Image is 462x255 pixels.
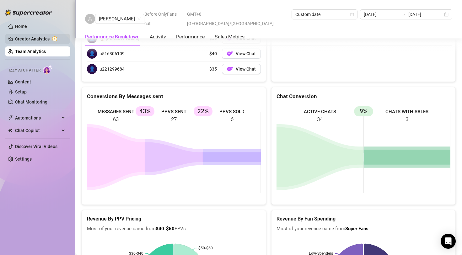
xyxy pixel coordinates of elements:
span: Chat Copilot [15,125,60,135]
span: u221299684 [99,66,125,72]
span: swap-right [401,12,406,17]
img: Chat Copilot [8,128,12,133]
input: End date [408,11,443,18]
span: $35 [209,66,217,72]
a: Chat Monitoring [15,99,47,104]
span: GMT+8 [GEOGRAPHIC_DATA]/[GEOGRAPHIC_DATA] [187,9,287,28]
span: Izzy AI Chatter [9,67,40,73]
span: 👤 [87,64,97,74]
span: Before OnlyFans cut [144,9,183,28]
h5: Revenue By Fan Spending [277,215,450,223]
div: Performance Breakdown [85,33,140,41]
img: AI Chatter [43,65,53,74]
span: Most of your revenue came from [277,225,450,233]
div: Sales Metrics [215,33,244,41]
a: Content [15,79,31,84]
a: Team Analytics [15,49,46,54]
span: user [88,17,92,21]
span: Most of your revenue came from PPVs [87,225,261,233]
a: Setup [15,89,27,94]
span: u516306109 [99,50,125,57]
b: Super Fans [345,226,368,231]
span: Automations [15,113,60,123]
span: Chloe Louise [99,14,141,24]
div: Open Intercom Messenger [441,234,456,249]
span: calendar [350,13,354,16]
img: OF [227,50,233,57]
span: Custom date [295,10,354,19]
button: OFView Chat [222,49,261,59]
a: Settings [15,157,32,162]
span: thunderbolt [8,115,13,120]
div: Conversions By Messages sent [87,92,261,101]
div: Chat Conversion [277,92,450,101]
span: to [401,12,406,17]
div: Activity [150,33,166,41]
span: 👤 [87,49,97,59]
a: Home [15,24,27,29]
h5: Revenue By PPV Pricing [87,215,261,223]
b: $40-$50 [156,226,175,231]
span: View Chat [236,51,256,56]
span: View Chat [236,66,256,72]
text: $50-$60 [198,246,213,250]
span: $40 [209,50,217,57]
a: Discover Viral Videos [15,144,57,149]
img: logo-BBDzfeDw.svg [5,9,52,16]
a: Creator Analytics exclamation-circle [15,34,65,44]
button: OFView Chat [222,64,261,74]
div: Performance [176,33,205,41]
img: OF [227,66,233,72]
input: Start date [364,11,398,18]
